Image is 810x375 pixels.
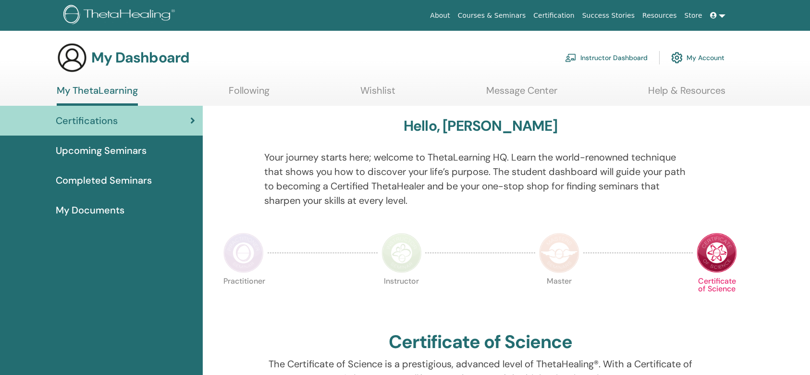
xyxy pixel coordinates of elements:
a: Wishlist [360,85,395,103]
img: Certificate of Science [697,233,737,273]
h2: Certificate of Science [389,331,572,353]
a: Help & Resources [648,85,725,103]
a: About [426,7,454,25]
p: Your journey starts here; welcome to ThetaLearning HQ. Learn the world-renowned technique that sh... [264,150,696,208]
a: Resources [638,7,681,25]
p: Certificate of Science [697,277,737,318]
img: Practitioner [223,233,264,273]
span: Upcoming Seminars [56,143,147,158]
a: Courses & Seminars [454,7,530,25]
a: Following [229,85,270,103]
h3: My Dashboard [91,49,189,66]
p: Instructor [381,277,422,318]
img: cog.svg [671,50,683,66]
h3: Hello, [PERSON_NAME] [404,117,557,135]
span: My Documents [56,203,124,217]
img: chalkboard-teacher.svg [565,53,577,62]
a: My ThetaLearning [57,85,138,106]
a: Store [681,7,706,25]
a: Instructor Dashboard [565,47,648,68]
a: Message Center [486,85,557,103]
img: Master [539,233,579,273]
p: Practitioner [223,277,264,318]
a: Success Stories [578,7,638,25]
img: generic-user-icon.jpg [57,42,87,73]
span: Certifications [56,113,118,128]
a: My Account [671,47,724,68]
img: logo.png [63,5,178,26]
a: Certification [529,7,578,25]
span: Completed Seminars [56,173,152,187]
img: Instructor [381,233,422,273]
p: Master [539,277,579,318]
